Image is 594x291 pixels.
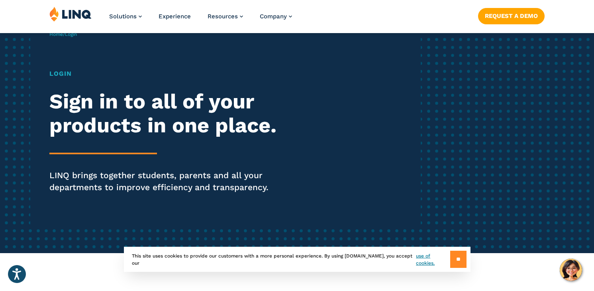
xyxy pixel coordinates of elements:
[416,252,450,267] a: use of cookies.
[49,31,77,37] span: /
[49,6,92,22] img: LINQ | K‑12 Software
[208,13,238,20] span: Resources
[65,31,77,37] span: Login
[109,6,292,33] nav: Primary Navigation
[49,69,278,79] h1: Login
[49,31,63,37] a: Home
[260,13,287,20] span: Company
[260,13,292,20] a: Company
[109,13,137,20] span: Solutions
[109,13,142,20] a: Solutions
[478,8,545,24] a: Request a Demo
[49,90,278,138] h2: Sign in to all of your products in one place.
[49,169,278,193] p: LINQ brings together students, parents and all your departments to improve efficiency and transpa...
[159,13,191,20] a: Experience
[560,259,582,281] button: Hello, have a question? Let’s chat.
[208,13,243,20] a: Resources
[124,247,470,272] div: This site uses cookies to provide our customers with a more personal experience. By using [DOMAIN...
[478,6,545,24] nav: Button Navigation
